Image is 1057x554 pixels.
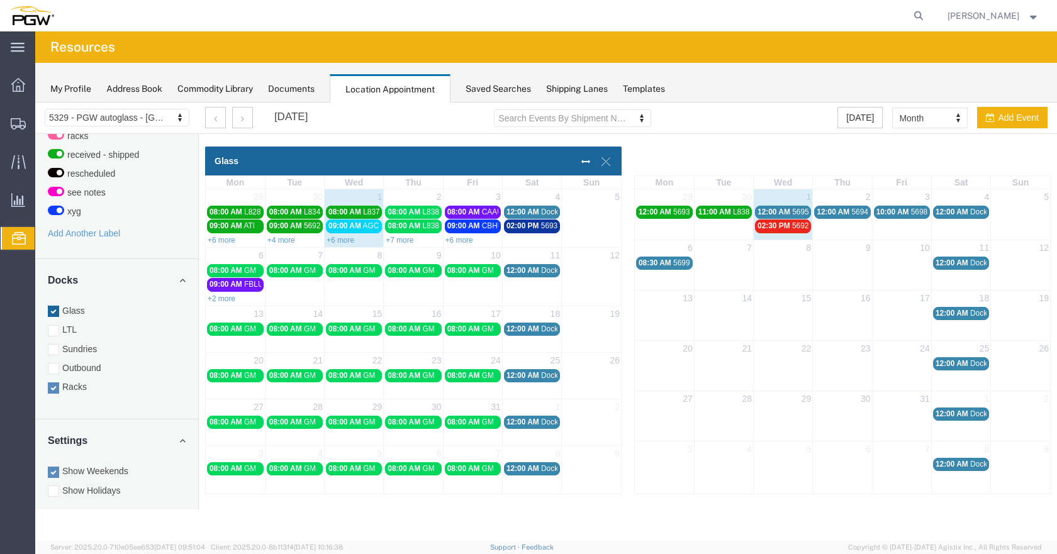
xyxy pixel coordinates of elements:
a: Feedback [522,543,554,551]
div: Commodity Library [177,82,253,96]
div: Saved Searches [466,82,531,96]
div: Address Book [106,82,162,96]
span: Copyright © [DATE]-[DATE] Agistix Inc., All Rights Reserved [848,542,1042,553]
div: Shipping Lanes [546,82,608,96]
iframe: FS Legacy Container [35,102,1057,541]
div: Documents [268,82,315,96]
span: [DATE] 10:16:38 [294,543,343,551]
div: Location Appointment [330,74,450,103]
a: Support [490,543,522,551]
div: Templates [623,82,665,96]
img: logo [9,6,54,25]
h4: Resources [50,31,115,63]
span: Brandy Shannon [948,9,1019,23]
div: My Profile [50,82,91,96]
span: Server: 2025.20.0-710e05ee653 [50,543,205,551]
span: [DATE] 09:51:04 [154,543,205,551]
span: Client: 2025.20.0-8b113f4 [211,543,343,551]
button: [PERSON_NAME] [947,8,1040,23]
